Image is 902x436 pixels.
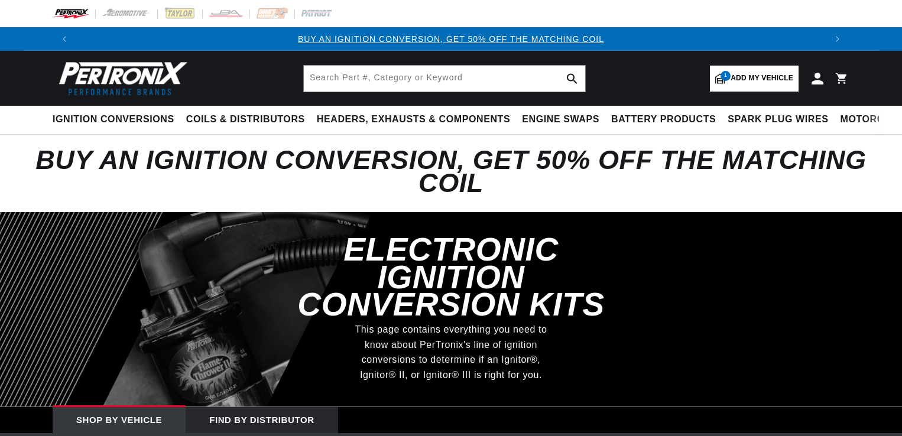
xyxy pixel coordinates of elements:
h3: Electronic Ignition Conversion Kits [274,236,628,318]
img: Pertronix [53,58,189,99]
span: 1 [721,71,731,81]
span: Headers, Exhausts & Components [317,113,510,126]
a: 1Add my vehicle [710,66,799,92]
button: Translation missing: en.sections.announcements.previous_announcement [53,27,76,51]
div: Shop by vehicle [53,407,186,433]
span: Spark Plug Wires [728,113,828,126]
span: Ignition Conversions [53,113,174,126]
a: BUY AN IGNITION CONVERSION, GET 50% OFF THE MATCHING COIL [298,34,604,44]
summary: Engine Swaps [516,106,605,134]
input: Search Part #, Category or Keyword [304,66,585,92]
button: search button [559,66,585,92]
span: Coils & Distributors [186,113,305,126]
summary: Ignition Conversions [53,106,180,134]
div: Find by Distributor [186,407,338,433]
summary: Spark Plug Wires [722,106,834,134]
p: This page contains everything you need to know about PerTronix's line of ignition conversions to ... [347,322,555,382]
summary: Headers, Exhausts & Components [311,106,516,134]
div: 1 of 3 [76,32,826,45]
span: Engine Swaps [522,113,599,126]
span: Add my vehicle [731,73,793,84]
span: Battery Products [611,113,716,126]
button: Translation missing: en.sections.announcements.next_announcement [826,27,849,51]
summary: Coils & Distributors [180,106,311,134]
div: Announcement [76,32,826,45]
summary: Battery Products [605,106,722,134]
slideshow-component: Translation missing: en.sections.announcements.announcement_bar [23,27,879,51]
